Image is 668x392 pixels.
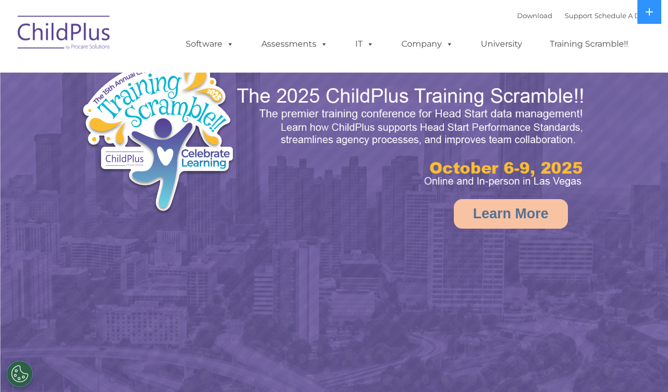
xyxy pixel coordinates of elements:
[470,34,533,54] a: University
[454,199,568,229] a: Learn More
[517,11,552,20] a: Download
[251,34,338,54] a: Assessments
[391,34,464,54] a: Company
[345,34,384,54] a: IT
[539,34,638,54] a: Training Scramble!!
[594,11,656,20] a: Schedule A Demo
[12,8,116,60] img: ChildPlus by Procare Solutions
[7,361,33,387] button: Cookies Settings
[175,34,244,54] a: Software
[565,11,592,20] a: Support
[517,11,656,20] font: |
